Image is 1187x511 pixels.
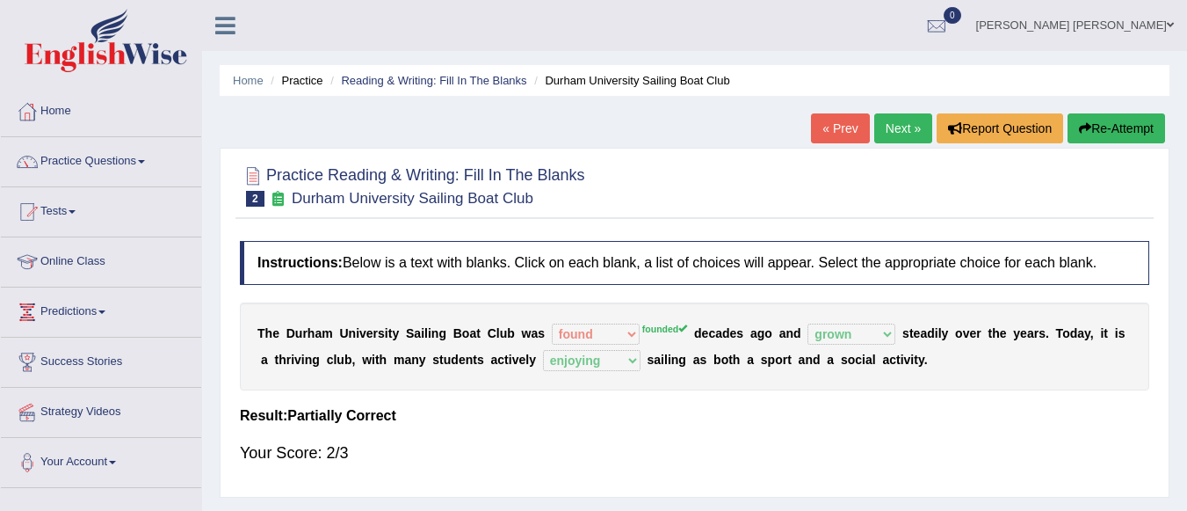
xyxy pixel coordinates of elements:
a: « Prev [811,113,869,143]
b: n [671,353,679,367]
b: i [668,353,671,367]
h2: Practice Reading & Writing: Fill In The Blanks [240,163,585,207]
b: c [327,353,334,367]
b: t [473,353,477,367]
b: d [813,353,821,367]
b: a [779,326,786,340]
b: i [372,353,375,367]
b: u [444,353,452,367]
b: T [1056,326,1063,340]
b: o [955,326,963,340]
b: e [272,326,279,340]
b: e [730,326,737,340]
b: r [1034,326,1039,340]
b: l [424,326,428,340]
a: Predictions [1,288,201,332]
b: t [914,353,918,367]
b: s [699,353,706,367]
b: i [291,353,294,367]
b: h [308,326,315,340]
b: c [855,353,862,367]
small: Durham University Sailing Boat Club [292,190,533,207]
b: b [713,353,721,367]
b: a [882,353,889,367]
b: y [419,353,426,367]
b: e [969,326,976,340]
b: i [421,326,424,340]
b: a [469,326,476,340]
b: s [378,326,385,340]
b: h [733,353,741,367]
b: d [722,326,730,340]
b: a [531,326,538,340]
b: o [462,326,470,340]
b: u [500,326,508,340]
b: . [924,353,928,367]
b: c [497,353,504,367]
b: t [728,353,733,367]
b: v [359,326,366,340]
b: s [432,353,439,367]
b: a [261,353,268,367]
b: p [768,353,776,367]
b: y [1084,326,1090,340]
b: t [909,326,914,340]
b: s [841,353,848,367]
b: s [902,326,909,340]
b: w [362,353,372,367]
b: d [1070,326,1078,340]
b: t [1104,326,1108,340]
b: i [385,326,388,340]
h4: Result: [240,408,1149,424]
b: s [538,326,545,340]
a: Practice Questions [1,137,201,181]
b: d [927,326,935,340]
b: b [344,353,352,367]
b: s [1039,326,1046,340]
div: Your Score: 2/3 [240,432,1149,474]
b: B [453,326,462,340]
b: n [431,326,439,340]
b: o [775,353,783,367]
b: a [865,353,872,367]
b: d [451,353,459,367]
b: a [715,326,722,340]
b: b [507,326,515,340]
b: r [286,353,291,367]
b: w [522,326,532,340]
a: Your Account [1,438,201,482]
b: t [274,353,279,367]
b: y [1013,326,1020,340]
b: u [337,353,344,367]
li: Durham University Sailing Boat Club [530,72,730,89]
b: c [889,353,896,367]
b: o [764,326,772,340]
a: Home [1,87,201,131]
b: v [963,326,970,340]
b: a [1027,326,1034,340]
b: n [785,326,793,340]
b: i [935,326,938,340]
b: c [708,326,715,340]
b: t [787,353,792,367]
sup: founded [642,324,687,334]
b: t [988,326,992,340]
a: Success Stories [1,338,201,382]
b: s [477,353,484,367]
a: Next » [874,113,932,143]
button: Re-Attempt [1068,113,1165,143]
b: e [1020,326,1027,340]
b: t [504,353,509,367]
b: a [404,353,411,367]
b: C [488,326,496,340]
b: r [373,326,378,340]
b: u [295,326,303,340]
b: t [476,326,481,340]
b: o [848,353,856,367]
b: l [938,326,942,340]
b: i [301,353,305,367]
b: Instructions: [257,255,343,270]
b: g [757,326,765,340]
b: i [1100,326,1104,340]
b: U [339,326,348,340]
